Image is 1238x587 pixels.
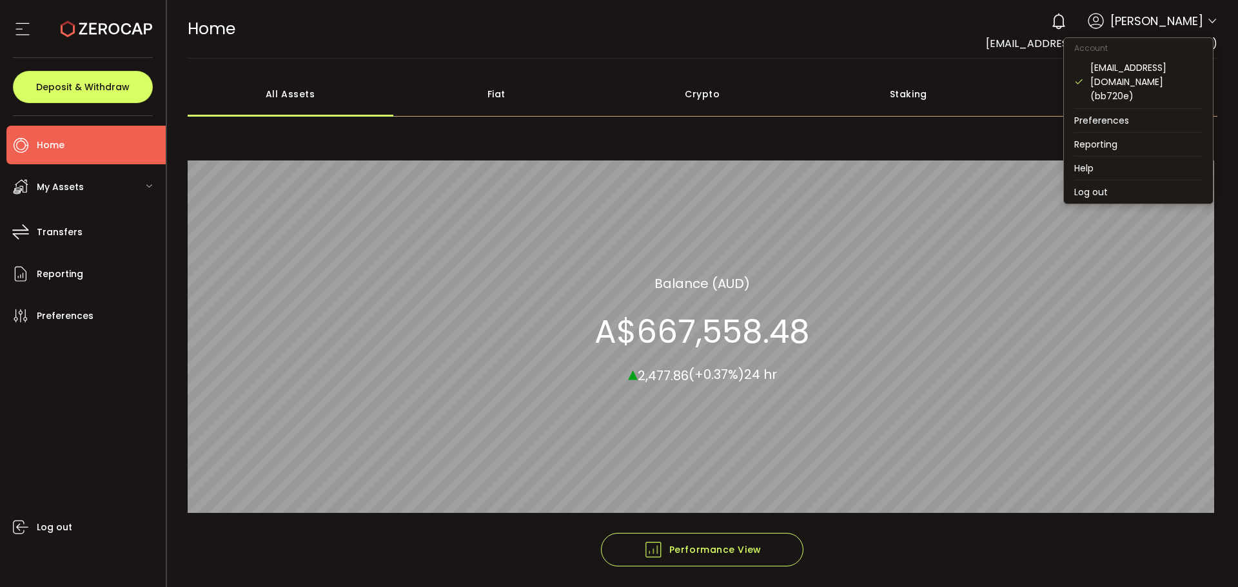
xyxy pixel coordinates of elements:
[600,72,806,117] div: Crypto
[644,540,761,559] span: Performance View
[37,265,83,284] span: Reporting
[805,72,1012,117] div: Staking
[1012,72,1218,117] div: Structured Products
[1064,43,1118,53] span: Account
[689,365,744,383] span: (+0.37%)
[37,178,84,197] span: My Assets
[188,72,394,117] div: All Assets
[1110,12,1203,30] span: [PERSON_NAME]
[393,72,600,117] div: Fiat
[13,71,153,103] button: Deposit & Withdraw
[594,312,810,351] section: A$667,558.48
[1174,525,1238,587] iframe: Chat Widget
[188,17,235,40] span: Home
[1064,180,1213,204] li: Log out
[654,273,750,293] section: Balance (AUD)
[601,533,803,566] button: Performance View
[628,359,638,387] span: ▴
[744,365,777,383] span: 24 hr
[37,136,64,155] span: Home
[1064,109,1213,132] li: Preferences
[37,518,72,537] span: Log out
[36,82,130,91] span: Deposit & Withdraw
[37,307,93,325] span: Preferences
[37,223,83,242] span: Transfers
[1064,157,1213,180] li: Help
[986,36,1217,51] span: [EMAIL_ADDRESS][DOMAIN_NAME] (bb720e)
[1064,133,1213,156] li: Reporting
[1090,61,1203,103] div: [EMAIL_ADDRESS][DOMAIN_NAME] (bb720e)
[638,366,689,384] span: 2,477.86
